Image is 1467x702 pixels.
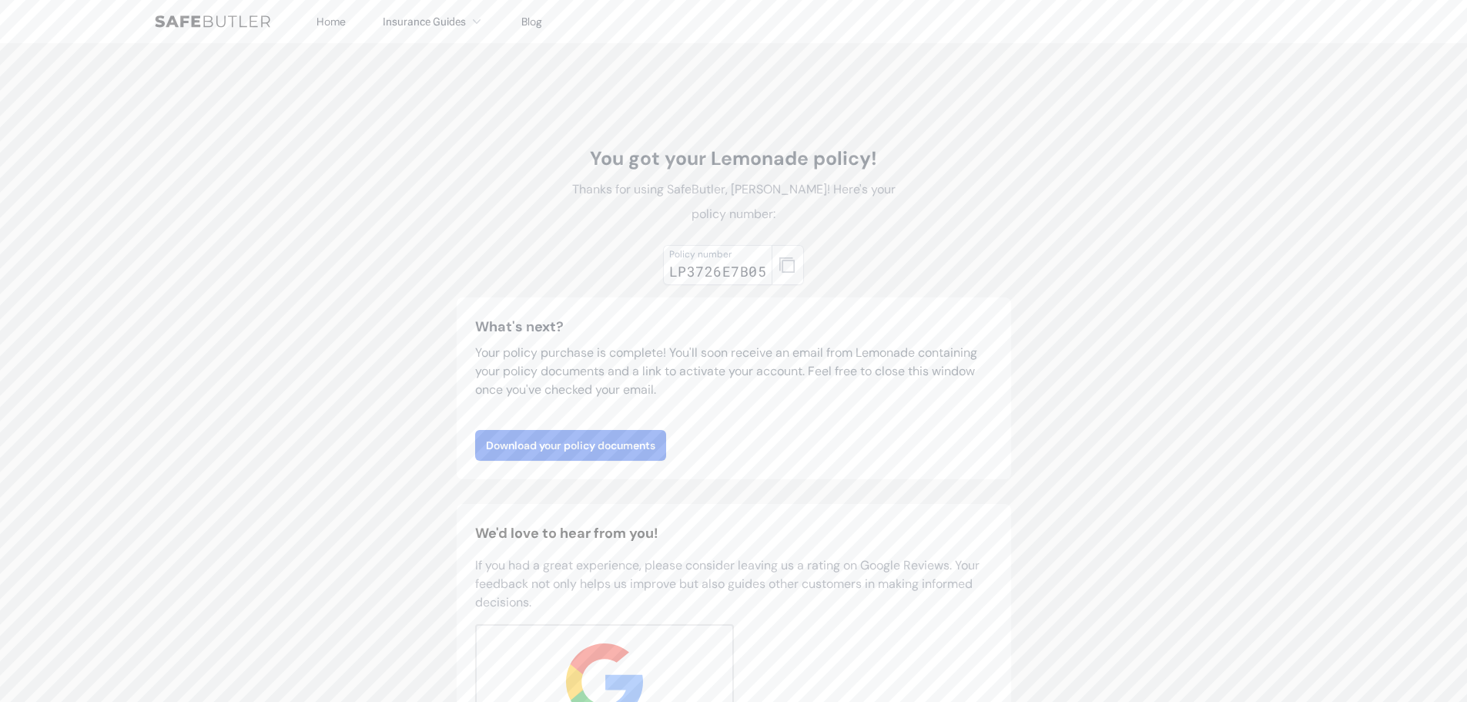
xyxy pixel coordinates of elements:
[475,344,993,399] p: Your policy purchase is complete! You'll soon receive an email from Lemonade containing your poli...
[669,260,766,282] div: LP3726E7B05
[561,177,906,227] p: Thanks for using SafeButler, [PERSON_NAME]! Here's your policy number:
[383,12,484,31] button: Insurance Guides
[561,146,906,171] h1: You got your Lemonade policy!
[475,556,993,612] p: If you had a great experience, please consider leaving us a rating on Google Reviews. Your feedba...
[155,15,270,28] img: SafeButler Text Logo
[317,15,346,29] a: Home
[475,316,993,338] h3: What's next?
[475,522,993,544] h2: We'd love to hear from you!
[475,430,666,461] a: Download your policy documents
[521,15,542,29] a: Blog
[669,248,766,260] div: Policy number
